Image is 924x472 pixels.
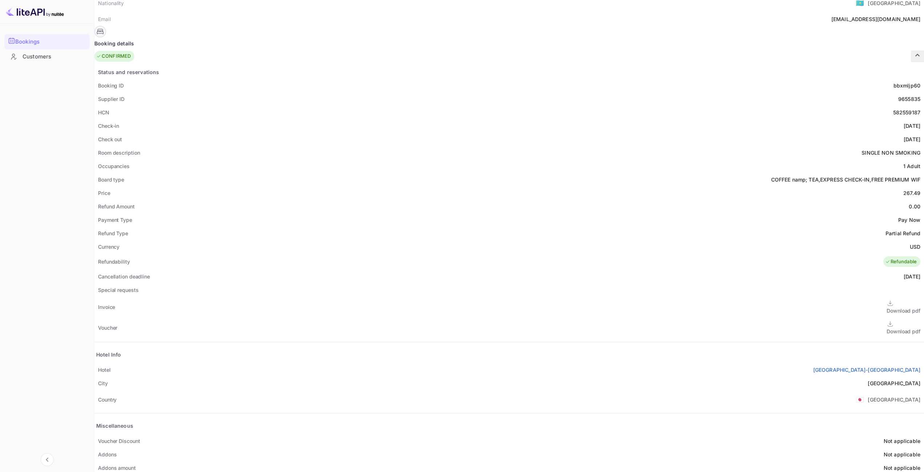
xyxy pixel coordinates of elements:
[98,150,140,156] ya-tr-span: Room description
[898,95,920,103] div: 9655835
[23,53,51,61] ya-tr-span: Customers
[98,451,117,457] ya-tr-span: Addons
[4,50,90,63] a: Customers
[887,308,920,314] ya-tr-span: Download pdf
[98,396,117,403] ya-tr-span: Country
[903,189,920,197] div: 267.49
[98,109,109,115] ya-tr-span: HCN
[98,203,135,209] ya-tr-span: Refund Amount
[98,259,130,265] ya-tr-span: Refundability
[898,217,920,223] ya-tr-span: Pay Now
[98,287,138,293] ya-tr-span: Special requests
[98,325,117,331] ya-tr-span: Voucher
[94,40,134,47] ya-tr-span: Booking details
[856,393,864,406] span: United States
[771,176,921,183] ya-tr-span: COFFEE namp; TEA,EXPRESS CHECK-IN,FREE PREMIUM WIF
[4,50,90,64] div: Customers
[98,367,111,373] ya-tr-span: Hotel
[887,328,920,334] ya-tr-span: Download pdf
[98,217,132,223] ya-tr-span: Payment Type
[903,163,920,169] ya-tr-span: 1 Adult
[868,396,920,403] ya-tr-span: [GEOGRAPHIC_DATA]
[894,82,920,89] ya-tr-span: bbxmljp60
[98,69,159,75] ya-tr-span: Status and reservations
[831,16,920,22] ya-tr-span: [EMAIL_ADDRESS][DOMAIN_NAME]
[98,190,110,196] ya-tr-span: Price
[886,230,920,236] ya-tr-span: Partial Refund
[98,230,128,236] ya-tr-span: Refund Type
[904,273,920,280] div: [DATE]
[884,464,920,472] div: Not applicable
[884,451,920,458] div: Not applicable
[909,203,920,210] div: 0.00
[910,244,920,250] ya-tr-span: USD
[15,38,40,46] ya-tr-span: Bookings
[904,122,920,130] div: [DATE]
[862,150,920,156] ya-tr-span: SINGLE NON SMOKING
[98,273,150,280] ya-tr-span: Cancellation deadline
[98,16,111,22] ya-tr-span: Email
[98,163,130,169] ya-tr-span: Occupancies
[856,395,864,403] ya-tr-span: 🇯🇵
[891,258,917,265] ya-tr-span: Refundable
[4,34,90,49] a: Bookings
[98,244,119,250] ya-tr-span: Currency
[884,438,920,444] ya-tr-span: Not applicable
[813,366,920,374] a: [GEOGRAPHIC_DATA]-[GEOGRAPHIC_DATA]
[98,304,115,310] ya-tr-span: Invoice
[98,82,124,89] ya-tr-span: Booking ID
[98,465,136,471] ya-tr-span: Addons amount
[6,6,64,17] img: LiteAPI logo
[904,135,920,143] div: [DATE]
[98,176,124,183] ya-tr-span: Board type
[98,96,125,102] ya-tr-span: Supplier ID
[98,123,119,129] ya-tr-span: Check-in
[868,380,920,386] ya-tr-span: [GEOGRAPHIC_DATA]
[96,423,133,429] ya-tr-span: Miscellaneous
[893,109,920,116] div: 582559187
[41,453,54,466] button: Collapse navigation
[98,438,140,444] ya-tr-span: Voucher Discount
[98,136,122,142] ya-tr-span: Check out
[102,53,131,60] ya-tr-span: CONFIRMED
[96,351,121,358] ya-tr-span: Hotel Info
[98,380,108,386] ya-tr-span: City
[813,367,920,373] ya-tr-span: [GEOGRAPHIC_DATA]-[GEOGRAPHIC_DATA]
